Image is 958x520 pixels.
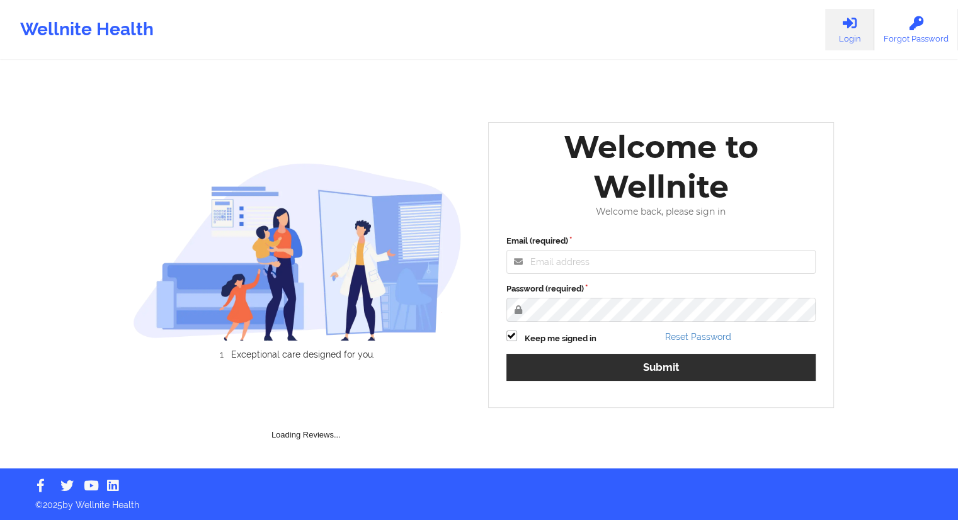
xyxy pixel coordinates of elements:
[506,250,816,274] input: Email address
[26,490,932,511] p: © 2025 by Wellnite Health
[498,127,825,206] div: Welcome to Wellnite
[525,332,596,345] label: Keep me signed in
[133,162,462,341] img: wellnite-auth-hero_200.c722682e.png
[498,206,825,217] div: Welcome back, please sign in
[144,349,462,359] li: Exceptional care designed for you.
[874,9,958,50] a: Forgot Password
[825,9,874,50] a: Login
[506,283,816,295] label: Password (required)
[133,381,479,441] div: Loading Reviews...
[506,354,816,381] button: Submit
[665,332,731,342] a: Reset Password
[506,235,816,247] label: Email (required)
